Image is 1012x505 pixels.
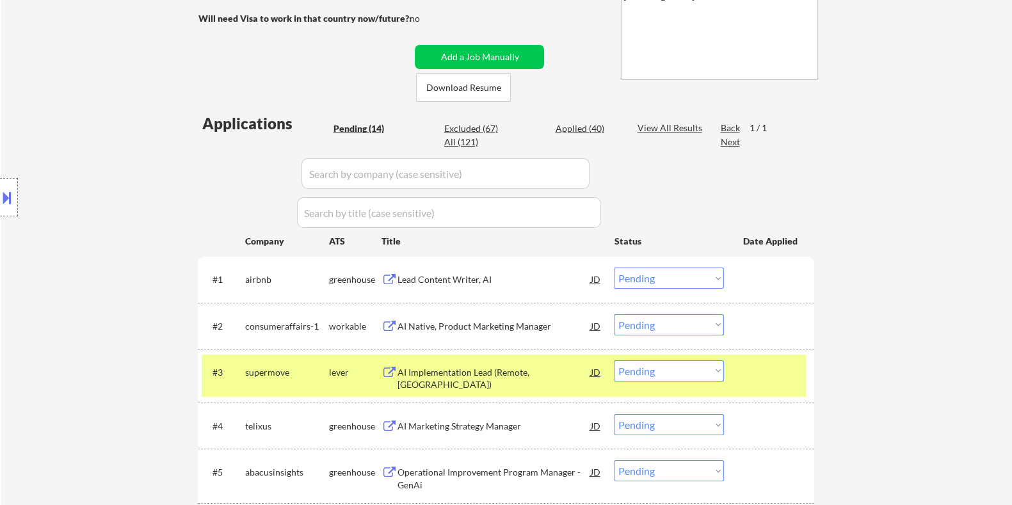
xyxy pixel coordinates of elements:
div: JD [589,360,602,383]
input: Search by title (case sensitive) [297,197,601,228]
input: Search by company (case sensitive) [301,158,590,189]
div: Back [720,122,741,134]
div: Status [614,229,724,252]
div: Lead Content Writer, AI [397,273,590,286]
div: greenhouse [328,420,381,433]
div: ATS [328,235,381,248]
div: telixus [245,420,328,433]
button: Add a Job Manually [415,45,544,69]
div: #2 [212,320,234,333]
div: Excluded (67) [444,122,508,135]
div: View All Results [637,122,705,134]
div: JD [589,414,602,437]
div: greenhouse [328,466,381,479]
strong: Will need Visa to work in that country now/future?: [198,13,411,24]
div: All (121) [444,136,508,148]
div: AI Marketing Strategy Manager [397,420,590,433]
div: Pending (14) [333,122,397,135]
div: #3 [212,366,234,379]
div: airbnb [245,273,328,286]
div: Operational Improvement Program Manager - GenAi [397,466,590,491]
div: #4 [212,420,234,433]
div: Applications [202,116,328,131]
div: JD [589,268,602,291]
div: no [409,12,446,25]
div: Company [245,235,328,248]
div: 1 / 1 [749,122,778,134]
div: abacusinsights [245,466,328,479]
div: supermove [245,366,328,379]
button: Download Resume [416,73,511,102]
div: Date Applied [743,235,799,248]
div: consumeraffairs-1 [245,320,328,333]
div: AI Native, Product Marketing Manager [397,320,590,333]
div: AI Implementation Lead (Remote, [GEOGRAPHIC_DATA]) [397,366,590,391]
div: #5 [212,466,234,479]
div: JD [589,314,602,337]
div: Applied (40) [555,122,619,135]
div: Title [381,235,602,248]
div: workable [328,320,381,333]
div: greenhouse [328,273,381,286]
div: JD [589,460,602,483]
div: lever [328,366,381,379]
div: Next [720,136,741,148]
